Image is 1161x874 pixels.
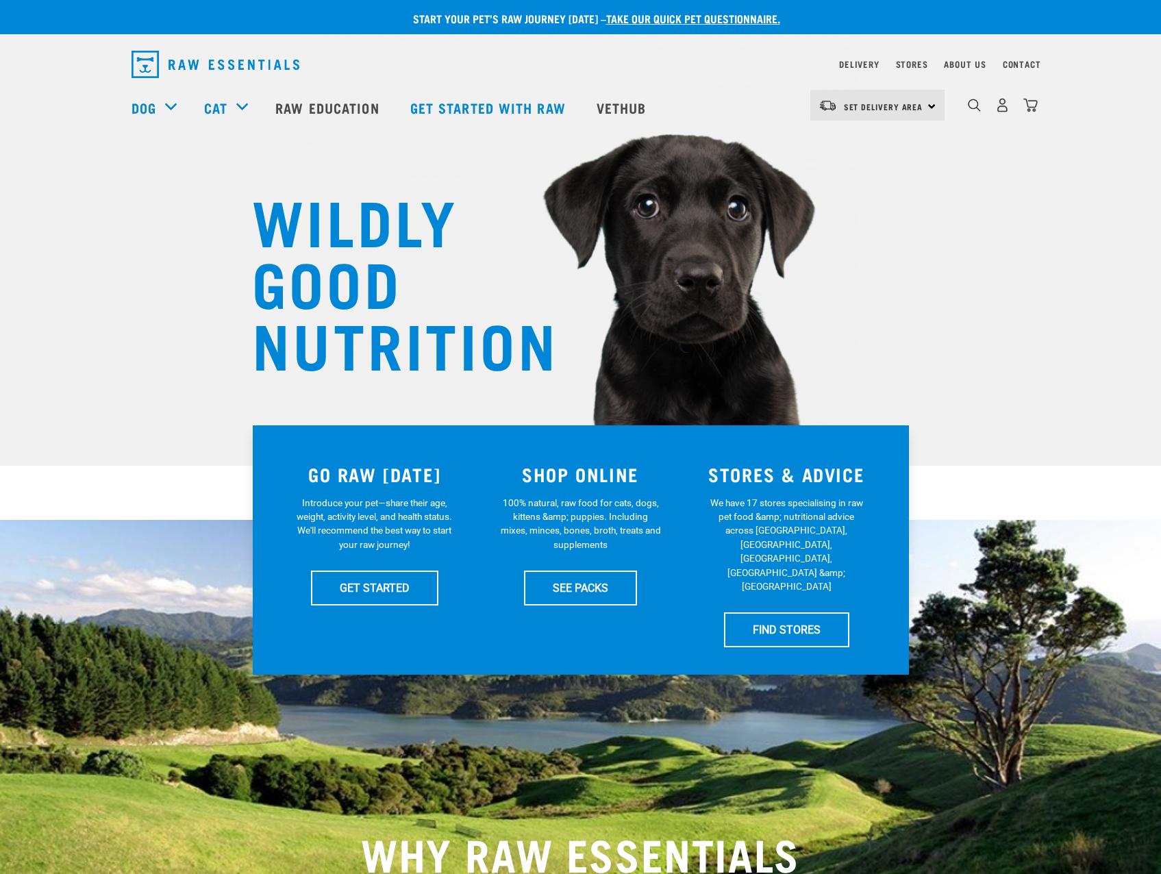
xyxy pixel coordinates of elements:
[944,62,986,66] a: About Us
[1003,62,1041,66] a: Contact
[896,62,928,66] a: Stores
[692,464,882,485] h3: STORES & ADVICE
[606,15,780,21] a: take our quick pet questionnaire.
[204,97,227,118] a: Cat
[500,496,661,552] p: 100% natural, raw food for cats, dogs, kittens &amp; puppies. Including mixes, minces, bones, bro...
[839,62,879,66] a: Delivery
[844,104,923,109] span: Set Delivery Area
[524,571,637,605] a: SEE PACKS
[252,188,526,373] h1: WILDLY GOOD NUTRITION
[995,98,1010,112] img: user.png
[262,80,396,135] a: Raw Education
[311,571,438,605] a: GET STARTED
[706,496,867,594] p: We have 17 stores specialising in raw pet food &amp; nutritional advice across [GEOGRAPHIC_DATA],...
[724,612,849,647] a: FIND STORES
[819,99,837,112] img: van-moving.png
[280,464,470,485] h3: GO RAW [DATE]
[583,80,664,135] a: Vethub
[486,464,675,485] h3: SHOP ONLINE
[968,99,981,112] img: home-icon-1@2x.png
[132,51,299,78] img: Raw Essentials Logo
[294,496,455,552] p: Introduce your pet—share their age, weight, activity level, and health status. We'll recommend th...
[121,45,1041,84] nav: dropdown navigation
[132,97,156,118] a: Dog
[397,80,583,135] a: Get started with Raw
[1023,98,1038,112] img: home-icon@2x.png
